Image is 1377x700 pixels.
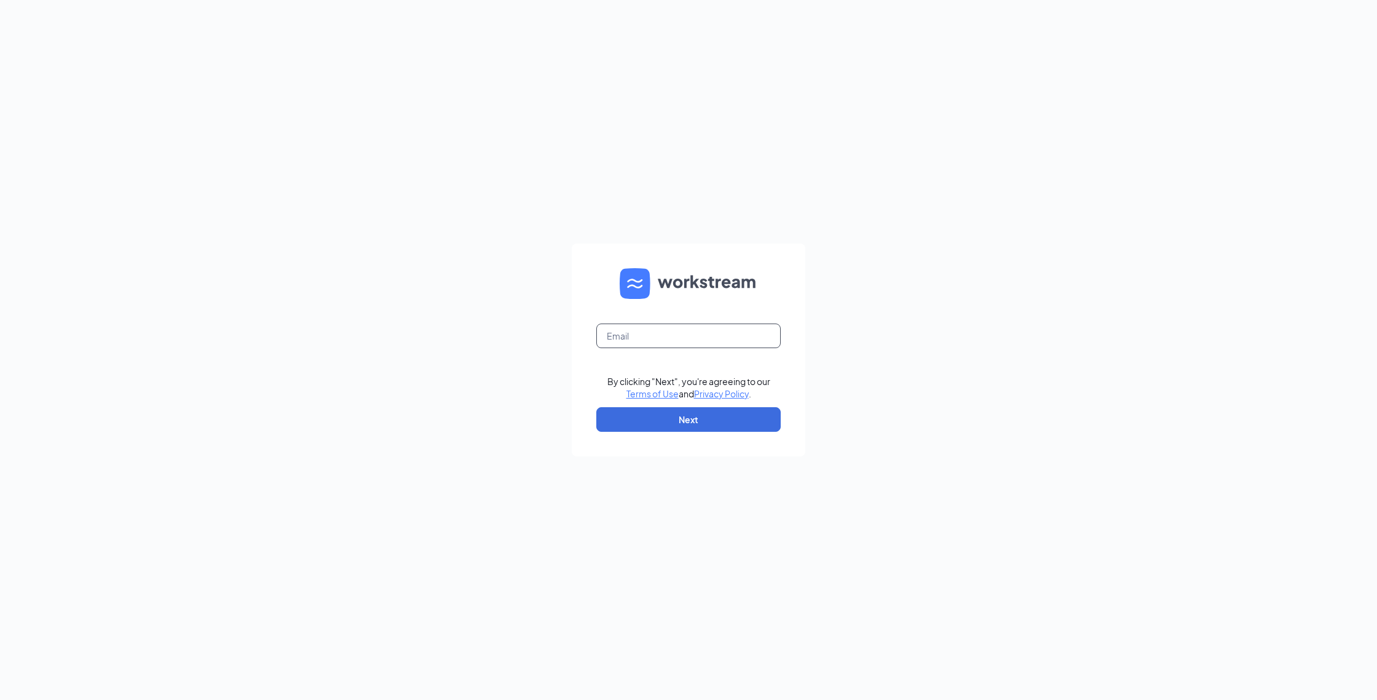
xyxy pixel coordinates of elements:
input: Email [596,324,781,348]
a: Privacy Policy [694,388,749,399]
button: Next [596,407,781,432]
div: By clicking "Next", you're agreeing to our and . [607,375,770,400]
img: WS logo and Workstream text [620,268,757,299]
a: Terms of Use [626,388,679,399]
